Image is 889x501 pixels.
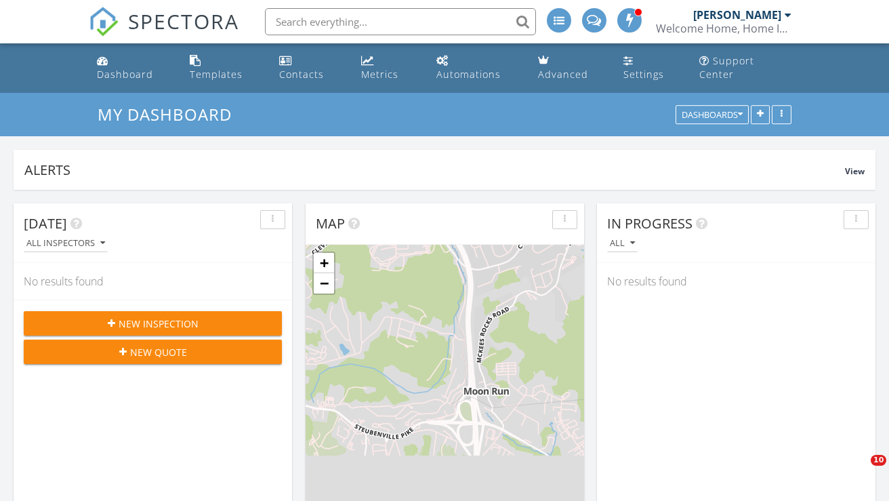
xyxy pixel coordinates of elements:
iframe: Intercom live chat [843,455,875,487]
div: Settings [623,68,664,81]
span: New Quote [130,345,187,359]
span: SPECTORA [128,7,239,35]
button: All Inspectors [24,235,108,253]
a: Advanced [533,49,608,87]
span: View [845,165,865,177]
button: New Quote [24,340,282,364]
div: Contacts [279,68,324,81]
a: Contacts [274,49,346,87]
div: Dashboards [682,111,743,120]
a: My Dashboard [98,103,243,125]
div: No results found [14,263,292,300]
span: New Inspection [119,317,199,331]
div: All Inspectors [26,239,105,248]
div: Metrics [361,68,398,81]
div: [PERSON_NAME] [693,8,781,22]
button: Dashboards [676,106,749,125]
a: Zoom in [314,253,334,273]
button: New Inspection [24,311,282,336]
a: Dashboard [91,49,173,87]
button: All [607,235,638,253]
a: Automations (Advanced) [431,49,522,87]
a: Settings [618,49,683,87]
input: Search everything... [265,8,536,35]
div: Templates [190,68,243,81]
a: SPECTORA [89,18,239,47]
a: Templates [184,49,263,87]
span: 10 [871,455,886,466]
a: Zoom out [314,273,334,294]
a: Metrics [356,49,420,87]
a: Support Center [694,49,798,87]
span: Map [316,214,345,233]
div: Automations [436,68,501,81]
div: Alerts [24,161,845,179]
div: Dashboard [97,68,153,81]
div: Support Center [699,54,754,81]
div: Welcome Home, Home Inspections LLC [656,22,791,35]
div: No results found [597,263,875,300]
img: The Best Home Inspection Software - Spectora [89,7,119,37]
span: [DATE] [24,214,67,233]
div: All [610,239,635,248]
div: Advanced [538,68,588,81]
span: In Progress [607,214,692,233]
